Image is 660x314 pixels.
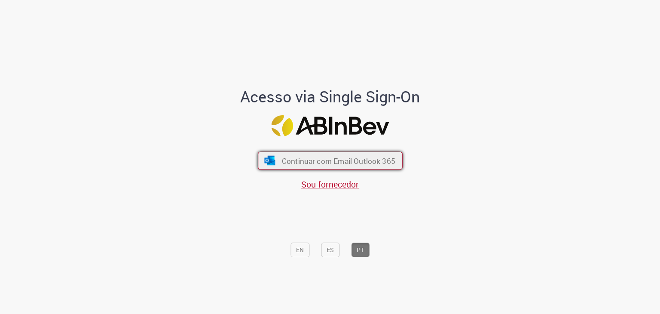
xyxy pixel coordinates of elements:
[301,179,359,190] a: Sou fornecedor
[271,115,389,136] img: Logo ABInBev
[351,243,370,257] button: PT
[321,243,339,257] button: ES
[290,243,309,257] button: EN
[263,156,276,165] img: ícone Azure/Microsoft 360
[258,152,403,170] button: ícone Azure/Microsoft 360 Continuar com Email Outlook 365
[211,88,449,105] h1: Acesso via Single Sign-On
[281,156,395,166] span: Continuar com Email Outlook 365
